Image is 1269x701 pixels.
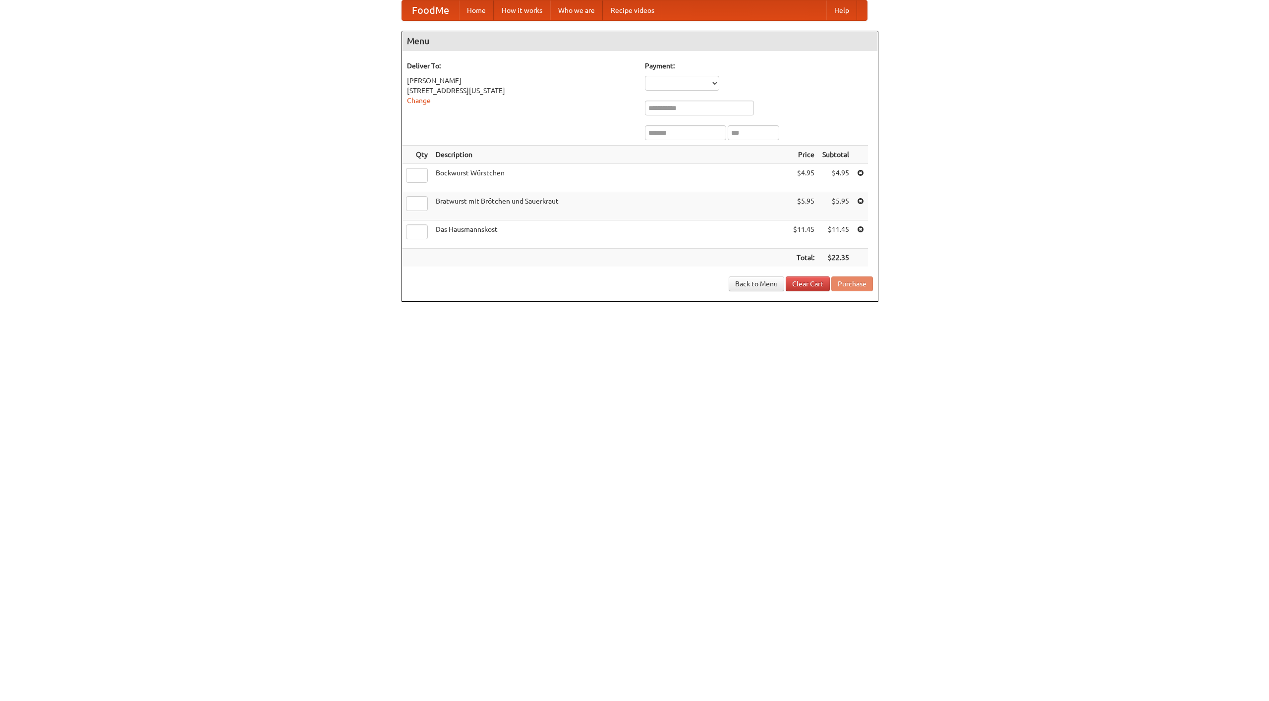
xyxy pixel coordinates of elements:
[789,192,818,220] td: $5.95
[818,220,853,249] td: $11.45
[402,31,878,51] h4: Menu
[402,146,432,164] th: Qty
[818,146,853,164] th: Subtotal
[789,164,818,192] td: $4.95
[432,220,789,249] td: Das Hausmannskost
[432,164,789,192] td: Bockwurst Würstchen
[432,192,789,220] td: Bratwurst mit Brötchen und Sauerkraut
[407,86,635,96] div: [STREET_ADDRESS][US_STATE]
[826,0,857,20] a: Help
[831,276,873,291] button: Purchase
[818,164,853,192] td: $4.95
[402,0,459,20] a: FoodMe
[603,0,662,20] a: Recipe videos
[407,76,635,86] div: [PERSON_NAME]
[789,249,818,267] th: Total:
[645,61,873,71] h5: Payment:
[789,146,818,164] th: Price
[432,146,789,164] th: Description
[550,0,603,20] a: Who we are
[786,276,830,291] a: Clear Cart
[818,249,853,267] th: $22.35
[407,61,635,71] h5: Deliver To:
[494,0,550,20] a: How it works
[818,192,853,220] td: $5.95
[729,276,784,291] a: Back to Menu
[407,97,431,105] a: Change
[789,220,818,249] td: $11.45
[459,0,494,20] a: Home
